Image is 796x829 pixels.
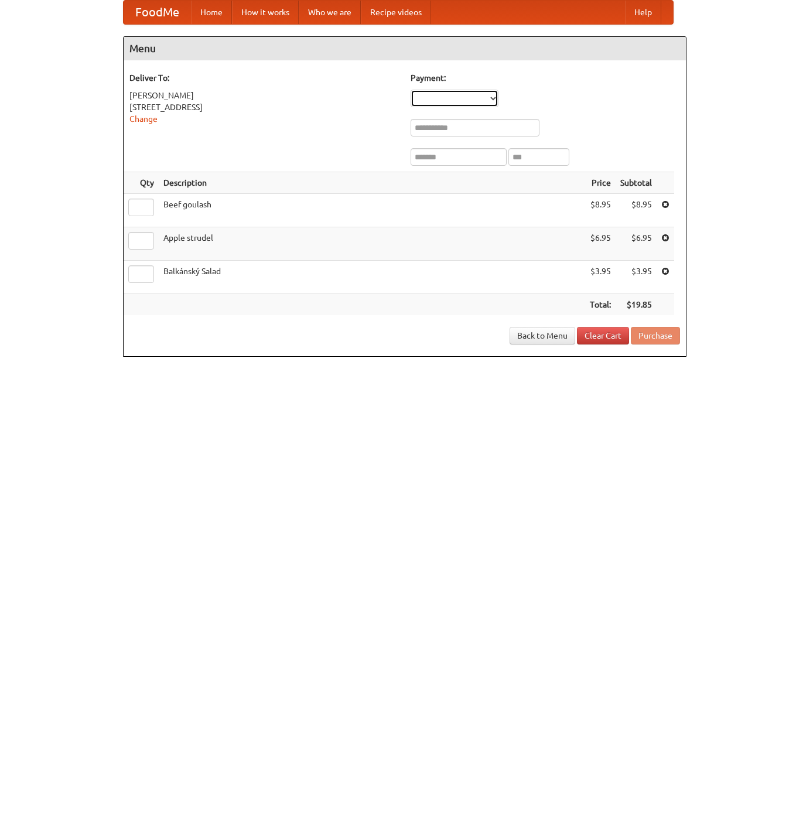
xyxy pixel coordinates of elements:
th: Price [585,172,616,194]
div: [STREET_ADDRESS] [129,101,399,113]
td: Apple strudel [159,227,585,261]
div: [PERSON_NAME] [129,90,399,101]
a: Recipe videos [361,1,431,24]
a: Home [191,1,232,24]
a: FoodMe [124,1,191,24]
a: Change [129,114,158,124]
h5: Payment: [411,72,680,84]
h4: Menu [124,37,686,60]
th: $19.85 [616,294,657,316]
a: Clear Cart [577,327,629,344]
td: $8.95 [616,194,657,227]
td: $8.95 [585,194,616,227]
td: $6.95 [585,227,616,261]
a: Help [625,1,661,24]
td: $3.95 [616,261,657,294]
th: Subtotal [616,172,657,194]
h5: Deliver To: [129,72,399,84]
td: $3.95 [585,261,616,294]
th: Qty [124,172,159,194]
th: Description [159,172,585,194]
a: Who we are [299,1,361,24]
th: Total: [585,294,616,316]
a: Back to Menu [510,327,575,344]
a: How it works [232,1,299,24]
td: $6.95 [616,227,657,261]
td: Balkánský Salad [159,261,585,294]
button: Purchase [631,327,680,344]
td: Beef goulash [159,194,585,227]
